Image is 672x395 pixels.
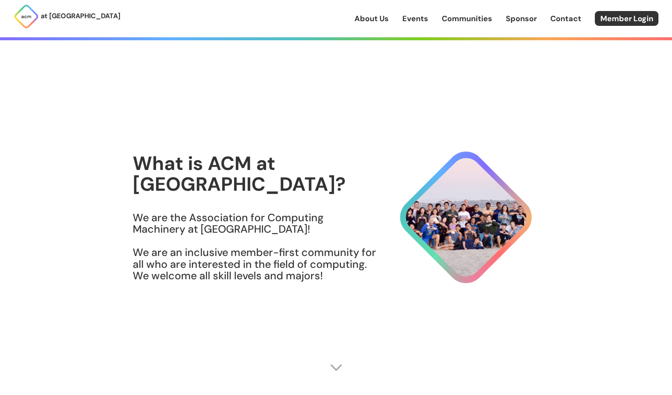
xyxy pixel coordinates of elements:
[41,11,120,22] p: at [GEOGRAPHIC_DATA]
[14,4,39,29] img: ACM Logo
[354,13,389,24] a: About Us
[330,361,343,374] img: Scroll Arrow
[377,144,540,291] img: About Hero Image
[402,13,428,24] a: Events
[442,13,492,24] a: Communities
[550,13,581,24] a: Contact
[133,212,377,282] h3: We are the Association for Computing Machinery at [GEOGRAPHIC_DATA]! We are an inclusive member-f...
[506,13,537,24] a: Sponsor
[14,4,120,29] a: at [GEOGRAPHIC_DATA]
[133,153,377,195] h1: What is ACM at [GEOGRAPHIC_DATA]?
[595,11,658,26] a: Member Login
